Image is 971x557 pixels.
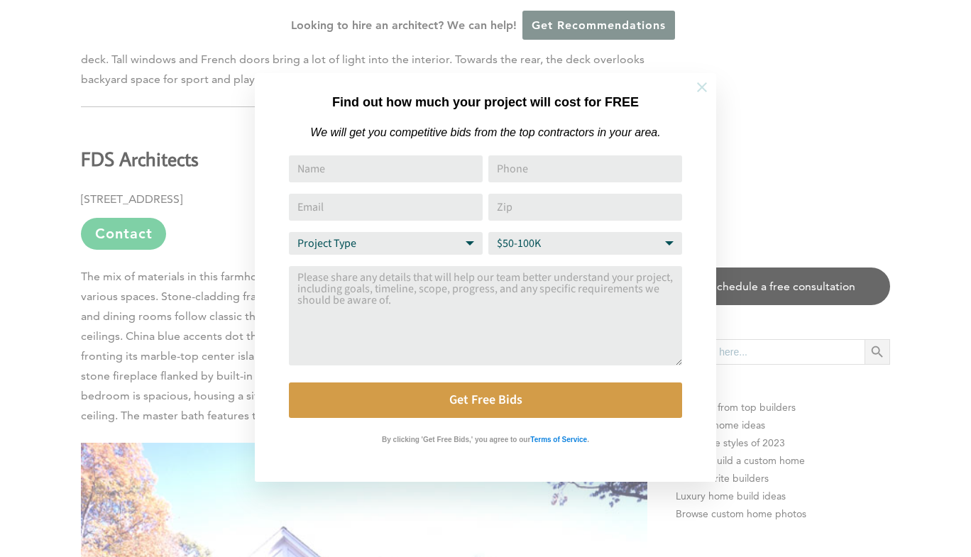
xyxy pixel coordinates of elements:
button: Get Free Bids [289,382,682,418]
button: Close [677,62,727,112]
textarea: Comment or Message [289,266,682,365]
input: Name [289,155,483,182]
a: Terms of Service [530,432,587,444]
input: Phone [488,155,682,182]
em: We will get you competitive bids from the top contractors in your area. [310,126,660,138]
strong: Find out how much your project will cost for FREE [332,95,639,109]
strong: By clicking 'Get Free Bids,' you agree to our [382,436,530,443]
select: Budget Range [488,232,682,255]
input: Email Address [289,194,483,221]
select: Project Type [289,232,483,255]
strong: . [587,436,589,443]
input: Zip [488,194,682,221]
strong: Terms of Service [530,436,587,443]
